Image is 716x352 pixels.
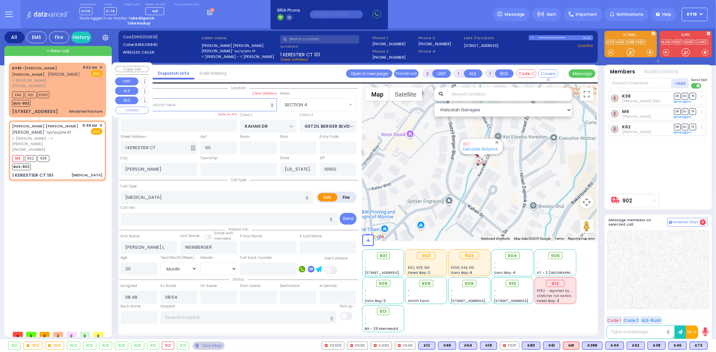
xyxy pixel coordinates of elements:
img: red-radio-icon.svg [350,344,353,347]
a: K38 [622,94,631,99]
div: [STREET_ADDRESS] [12,108,58,115]
span: - [451,293,453,298]
button: ALS-Rush [640,316,662,325]
label: Hospital [160,304,175,309]
span: 0 [66,332,77,337]
span: M9 [12,155,24,162]
label: City [121,156,128,161]
span: ✕ [99,65,102,70]
label: Last 3 location [464,35,529,41]
div: BLS [522,342,540,350]
button: Notifications [644,68,679,76]
span: 905 [551,252,560,259]
button: Code-1 [516,69,536,78]
a: Open in new page [346,69,392,78]
label: Cross 2 [300,112,313,118]
button: Close [494,139,500,145]
input: Search location [447,87,572,101]
span: 908 [422,280,431,287]
button: Show satellite imagery [389,87,422,101]
img: Google [364,232,386,241]
label: Street Address [121,134,147,139]
div: 902 [417,252,435,259]
span: [STREET_ADDRESS][PERSON_NAME] [494,298,557,303]
a: Send again [674,115,692,119]
label: Room [240,134,250,139]
span: K398 [38,92,49,98]
label: Clear address [252,91,277,96]
div: Emulated fracture [69,109,102,114]
button: UNIT [115,77,138,85]
span: Location [228,85,249,91]
span: 904 [508,252,517,259]
label: Age [121,255,128,260]
span: Message [505,11,525,18]
div: BLS [480,342,497,350]
button: ALS [115,87,138,95]
button: Internal Chat 4 [667,218,708,227]
div: K398 [582,342,603,350]
label: First Name [121,234,140,239]
label: Township [200,156,217,161]
label: Turn off text [691,82,702,89]
input: Search location here [121,98,277,111]
div: 901 [9,342,20,349]
label: Location [280,44,370,49]
label: [PHONE_NUMBER] [418,41,451,46]
div: 902 [476,158,486,166]
span: Phone 2 [372,49,416,54]
span: M9 [152,8,158,14]
a: K46 [616,40,626,45]
span: BG - 29 Merriewold S. [365,326,402,331]
div: 904 [67,342,80,349]
span: [0910202513] [132,34,157,40]
div: K62 [627,342,645,350]
a: History [71,32,91,43]
span: Forest Bay-2 [408,270,430,275]
div: BLS [418,342,435,350]
a: Call History [194,70,232,76]
label: State [280,156,289,161]
div: 902 [24,342,42,349]
span: SO [682,108,688,115]
div: K12 [418,342,435,350]
a: Dispatch info [153,70,194,76]
span: - [494,293,496,298]
button: Drag Pegman onto the map to open Street View [580,220,593,233]
img: red-radio-icon.svg [374,344,377,347]
span: EMS [91,70,102,77]
span: K38 [38,155,49,162]
div: 913 [177,342,189,349]
span: stretcher not working properly [537,293,589,298]
div: BLS [689,342,708,350]
span: 906 [379,280,388,287]
label: ר' [PERSON_NAME] - ר' [PERSON_NAME] [201,54,278,60]
span: TR [689,124,696,130]
label: On Scene [200,283,217,289]
span: SO [682,93,688,99]
a: Send again [674,130,692,134]
label: Night unit [125,3,140,7]
span: 0 [40,332,50,337]
div: 912 [546,280,565,287]
span: Patient info [225,227,252,232]
label: Cad: [123,34,199,40]
a: CAR2 [696,40,708,45]
span: 0 [26,332,36,337]
span: KY14 [80,7,92,15]
label: Gender [200,255,213,260]
span: KY61 - [12,65,25,71]
span: Call type [228,177,250,182]
span: - [537,260,539,265]
img: red-radio-icon.svg [398,344,401,347]
div: [MEDICAL_DATA] [71,173,102,178]
span: Yoel Friedrich [622,129,651,134]
div: BLS [438,342,456,350]
span: Clear address [280,57,308,62]
span: AT - 2 [GEOGRAPHIC_DATA] [537,270,587,275]
a: Use this [578,43,593,49]
button: ALS [464,69,482,78]
a: [STREET_ADDRESS] [464,43,499,49]
input: Search hospital [160,311,337,324]
div: CAR2 [371,342,392,350]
